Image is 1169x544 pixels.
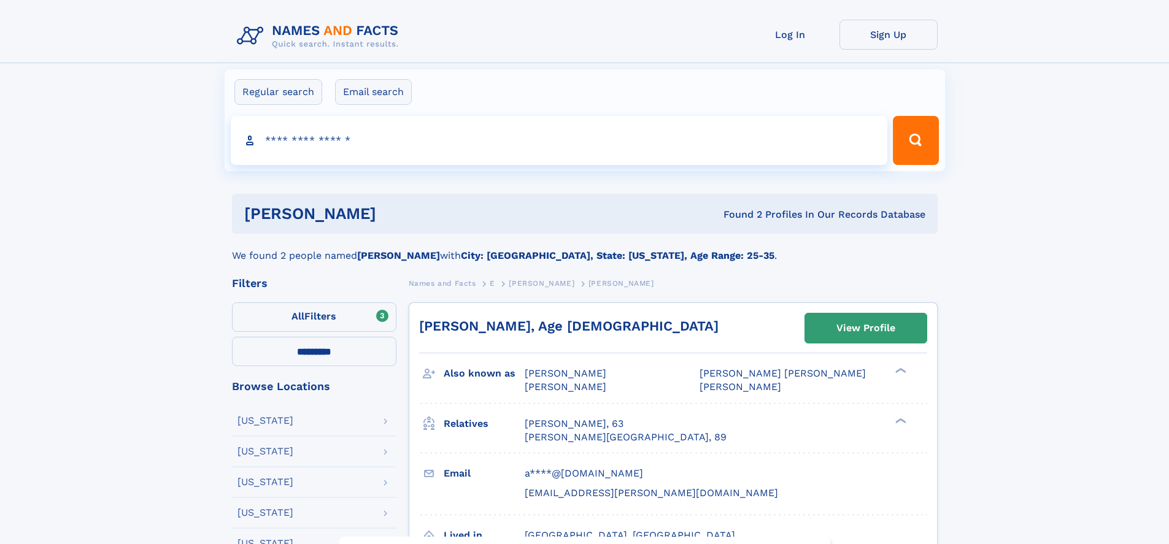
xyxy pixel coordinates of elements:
[291,310,304,322] span: All
[419,318,719,334] a: [PERSON_NAME], Age [DEMOGRAPHIC_DATA]
[231,116,888,165] input: search input
[444,463,525,484] h3: Email
[232,20,409,53] img: Logo Names and Facts
[232,278,396,289] div: Filters
[232,302,396,332] label: Filters
[525,529,735,541] span: [GEOGRAPHIC_DATA], [GEOGRAPHIC_DATA]
[237,508,293,518] div: [US_STATE]
[892,416,907,424] div: ❯
[444,413,525,434] h3: Relatives
[836,314,895,342] div: View Profile
[461,250,774,261] b: City: [GEOGRAPHIC_DATA], State: [US_STATE], Age Range: 25-35
[232,234,938,263] div: We found 2 people named with .
[409,275,476,291] a: Names and Facts
[525,431,727,444] a: [PERSON_NAME][GEOGRAPHIC_DATA], 89
[232,381,396,392] div: Browse Locations
[525,381,606,393] span: [PERSON_NAME]
[700,367,866,379] span: [PERSON_NAME] [PERSON_NAME]
[234,79,322,105] label: Regular search
[525,417,623,431] a: [PERSON_NAME], 63
[335,79,412,105] label: Email search
[357,250,440,261] b: [PERSON_NAME]
[237,416,293,426] div: [US_STATE]
[525,487,778,499] span: [EMAIL_ADDRESS][PERSON_NAME][DOMAIN_NAME]
[893,116,938,165] button: Search Button
[700,381,781,393] span: [PERSON_NAME]
[237,446,293,456] div: [US_STATE]
[490,279,495,288] span: E
[237,477,293,487] div: [US_STATE]
[509,279,574,288] span: [PERSON_NAME]
[490,275,495,291] a: E
[805,313,927,343] a: View Profile
[509,275,574,291] a: [PERSON_NAME]
[741,20,839,50] a: Log In
[444,363,525,384] h3: Also known as
[244,206,550,221] h1: [PERSON_NAME]
[550,208,925,221] div: Found 2 Profiles In Our Records Database
[839,20,938,50] a: Sign Up
[892,367,907,375] div: ❯
[525,367,606,379] span: [PERSON_NAME]
[588,279,654,288] span: [PERSON_NAME]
